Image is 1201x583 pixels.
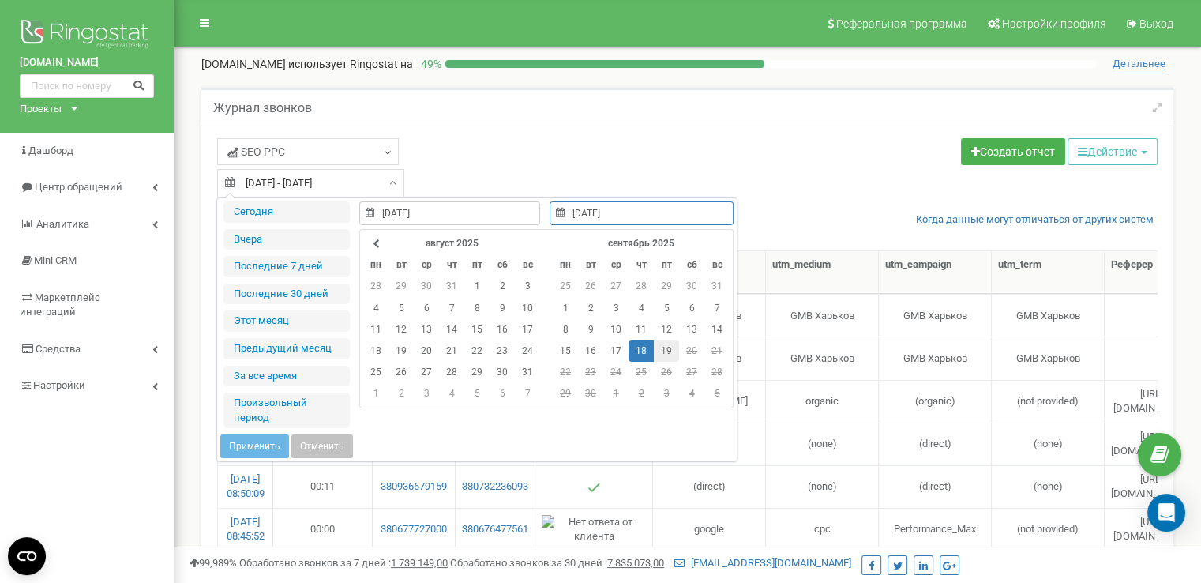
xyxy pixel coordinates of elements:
td: 12 [388,319,414,340]
td: 9 [490,298,515,319]
td: 23 [578,362,603,383]
img: Ringostat logo [20,16,154,55]
th: пт [654,254,679,276]
th: август 2025 [388,233,515,254]
td: 7 [439,298,464,319]
td: 18 [363,340,388,362]
td: 00:00 [273,508,373,551]
td: (not provided) [992,380,1105,423]
th: чт [629,254,654,276]
td: 25 [553,276,578,297]
td: (none) [766,465,879,508]
td: GMB Харьков [766,294,879,337]
td: 27 [679,362,704,383]
li: Сегодня [223,201,350,223]
td: (organic) [879,380,992,423]
td: 31 [515,362,540,383]
td: (not provided) [992,508,1105,551]
td: 5 [464,383,490,404]
a: Создать отчет [961,138,1065,165]
td: GMB Харьков [992,294,1105,337]
td: 30 [679,276,704,297]
td: 17 [603,340,629,362]
td: 00:11 [273,465,373,508]
a: 380936679159 [379,480,448,495]
td: 30 [490,362,515,383]
div: Проекты [20,102,62,117]
th: вс [704,254,730,276]
span: Обработано звонков за 30 дней : [450,557,664,569]
td: (none) [766,423,879,465]
a: SЕО PPС [217,138,399,165]
td: 1 [553,298,578,319]
a: [EMAIL_ADDRESS][DOMAIN_NAME] [674,557,851,569]
td: 15 [464,319,490,340]
span: [URL][DOMAIN_NAME].. [1111,431,1192,457]
td: 4 [363,298,388,319]
th: ср [414,254,439,276]
u: 1 739 149,00 [391,557,448,569]
input: Поиск по номеру [20,74,154,98]
td: (none) [992,423,1105,465]
td: 16 [578,340,603,362]
td: 4 [679,383,704,404]
td: 30 [414,276,439,297]
td: 28 [629,276,654,297]
td: 1 [464,276,490,297]
span: [URL][DOMAIN_NAME] [1113,388,1190,415]
th: сб [679,254,704,276]
td: Performance_Max [879,508,992,551]
td: 6 [679,298,704,319]
img: Отвечен [587,481,600,494]
a: [DATE] 08:45:52 [227,516,265,543]
td: 23 [490,340,515,362]
td: 10 [515,298,540,319]
td: 24 [603,362,629,383]
td: 1 [603,383,629,404]
button: Open CMP widget [8,537,46,575]
td: 13 [679,319,704,340]
td: 14 [704,319,730,340]
th: utm_medium [766,251,879,294]
td: 3 [414,383,439,404]
td: organic [766,380,879,423]
td: 3 [654,383,679,404]
span: Настройки [33,379,85,391]
td: 12 [654,319,679,340]
td: GMB Харьков [879,337,992,379]
td: 5 [654,298,679,319]
td: 30 [578,383,603,404]
td: 4 [629,298,654,319]
th: пн [363,254,388,276]
a: 380732236093 [462,480,528,495]
td: 8 [553,319,578,340]
td: 16 [490,319,515,340]
th: utm_term [992,251,1105,294]
td: 29 [654,276,679,297]
td: google [653,508,766,551]
td: GMB Харьков [992,337,1105,379]
td: 28 [704,362,730,383]
td: 31 [704,276,730,297]
li: Последние 30 дней [223,284,350,305]
span: Mini CRM [34,254,77,266]
span: Выход [1139,17,1173,30]
td: 15 [553,340,578,362]
h5: Журнал звонков [213,101,312,115]
td: 31 [439,276,464,297]
li: Этот месяц [223,310,350,332]
td: 25 [629,362,654,383]
td: 28 [439,362,464,383]
td: 29 [388,276,414,297]
th: вс [515,254,540,276]
span: 99,989% [190,557,237,569]
td: 10 [603,319,629,340]
td: 9 [578,319,603,340]
td: 13 [414,319,439,340]
span: Детальнее [1112,58,1165,70]
td: 5 [704,383,730,404]
a: [DOMAIN_NAME] [20,55,154,70]
span: SЕО PPС [227,144,285,160]
td: 2 [578,298,603,319]
span: Средства [36,343,81,355]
